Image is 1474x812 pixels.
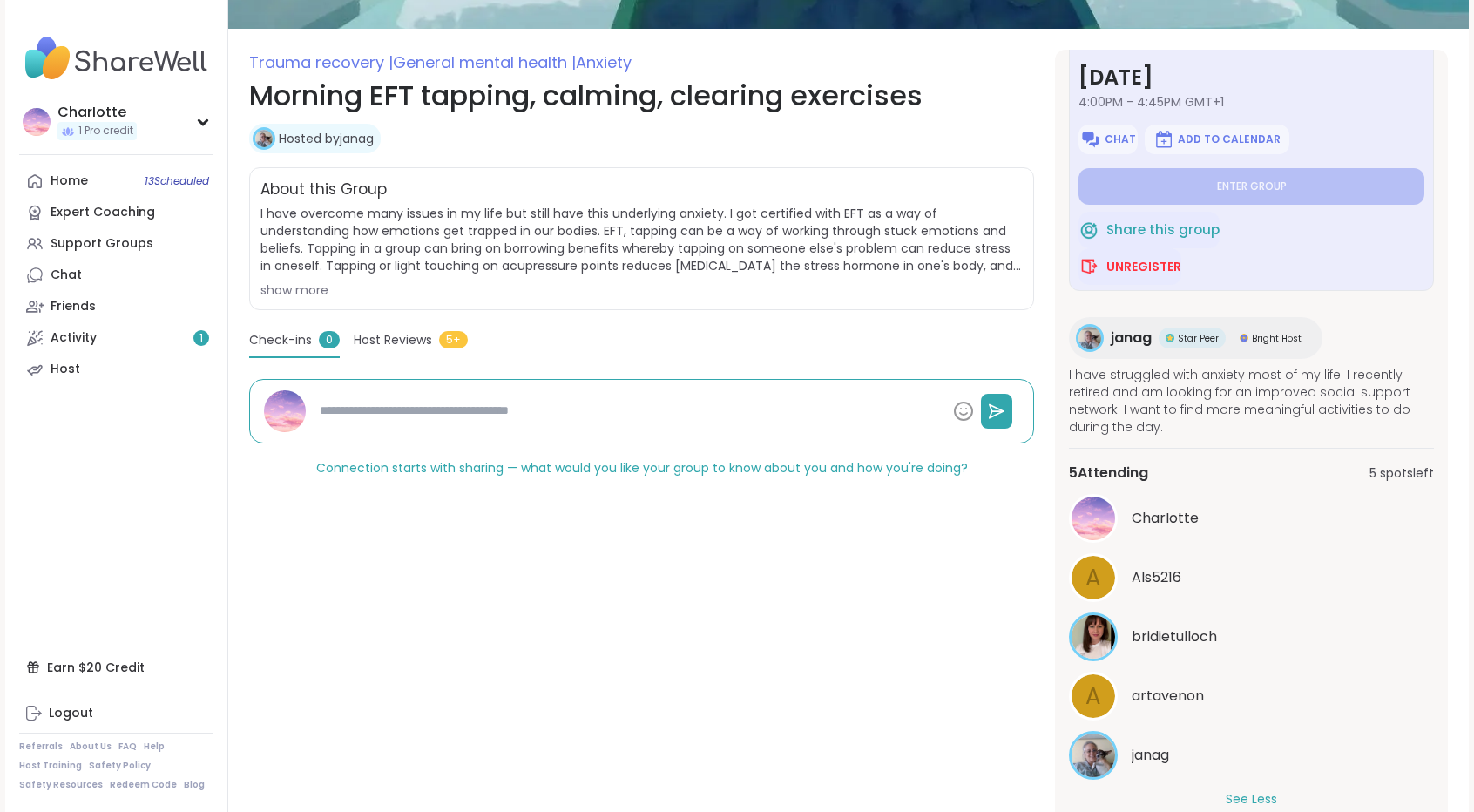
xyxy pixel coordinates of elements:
img: ShareWell Logomark [1153,129,1174,150]
span: 1 Pro credit [78,124,133,139]
span: Chat [1105,132,1136,146]
a: Host Training [19,760,82,772]
a: Expert Coaching [19,197,213,228]
span: 5 Attending [1069,463,1148,484]
img: ShareWell Logomark [1080,129,1101,150]
span: 5+ [439,331,468,348]
a: janagjanag [1069,731,1434,780]
span: Enter group [1217,179,1287,193]
button: Enter group [1078,168,1424,205]
a: Redeem Code [110,779,177,791]
span: A [1085,561,1101,595]
span: Add to Calendar [1178,132,1281,146]
h1: Morning EFT tapping, calming, clearing exercises [249,75,1034,117]
span: 5 spots left [1369,464,1434,483]
div: Activity [51,329,97,347]
div: Host [51,361,80,378]
a: Help [144,741,165,753]
div: show more [260,281,1023,299]
span: janag [1111,328,1152,348]
button: Add to Calendar [1145,125,1289,154]
div: Earn $20 Credit [19,652,213,683]
img: CharIotte [264,390,306,432]
div: Support Groups [51,235,153,253]
img: bridietulloch [1072,615,1115,659]
span: janag [1132,745,1169,766]
span: Anxiety [576,51,632,73]
span: Bright Host [1252,332,1302,345]
img: janag [1078,327,1101,349]
a: AAls5216 [1069,553,1434,602]
a: Blog [184,779,205,791]
img: Star Peer [1166,334,1174,342]
span: Check-ins [249,331,312,349]
div: Logout [49,705,93,722]
div: Expert Coaching [51,204,155,221]
a: Logout [19,698,213,729]
a: CharIotteCharIotte [1069,494,1434,543]
a: Safety Policy [89,760,151,772]
a: Home13Scheduled [19,166,213,197]
span: Unregister [1106,258,1181,275]
button: See Less [1226,790,1277,809]
a: Activity1 [19,322,213,354]
img: Bright Host [1240,334,1248,342]
button: Unregister [1078,248,1181,285]
span: CharIotte [1132,508,1199,529]
div: CharIotte [57,103,137,122]
span: a [1085,680,1101,714]
div: Friends [51,298,96,315]
span: I have struggled with anxiety most of my life. I recently retired and am looking for an improved ... [1069,366,1434,436]
img: ShareWell Nav Logo [19,28,213,89]
img: CharIotte [23,108,51,136]
button: Share this group [1078,212,1220,248]
span: I have overcome many issues in my life but still have this underlying anxiety. I got certified wi... [260,205,1023,274]
a: Referrals [19,741,63,753]
span: Trauma recovery | [249,51,393,73]
span: Share this group [1106,220,1220,240]
img: ShareWell Logomark [1078,220,1099,240]
span: 4:00PM - 4:45PM GMT+1 [1078,93,1424,111]
a: Hosted byjanag [279,130,374,147]
a: aartavenon [1069,672,1434,721]
a: janagjanagStar PeerStar PeerBright HostBright Host [1069,317,1322,359]
span: Host Reviews [354,331,432,349]
button: Chat [1078,125,1138,154]
a: Support Groups [19,228,213,260]
span: General mental health | [393,51,576,73]
a: bridietullochbridietulloch [1069,612,1434,661]
img: janag [255,130,273,147]
span: Als5216 [1132,567,1181,588]
div: Home [51,173,88,190]
a: Host [19,354,213,385]
a: Chat [19,260,213,291]
h3: [DATE] [1078,62,1424,93]
span: 0 [319,331,340,348]
img: janag [1072,734,1115,777]
span: 13 Scheduled [145,174,209,188]
span: artavenon [1132,686,1204,707]
img: CharIotte [1072,497,1115,540]
a: Friends [19,291,213,322]
span: Connection starts with sharing — what would you like your group to know about you and how you're ... [316,459,968,477]
span: bridietulloch [1132,626,1217,647]
span: 1 [199,331,203,346]
a: About Us [70,741,112,753]
img: ShareWell Logomark [1078,256,1099,277]
div: Chat [51,267,82,284]
a: Safety Resources [19,779,103,791]
h2: About this Group [260,179,387,201]
span: Star Peer [1178,332,1219,345]
a: FAQ [118,741,137,753]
